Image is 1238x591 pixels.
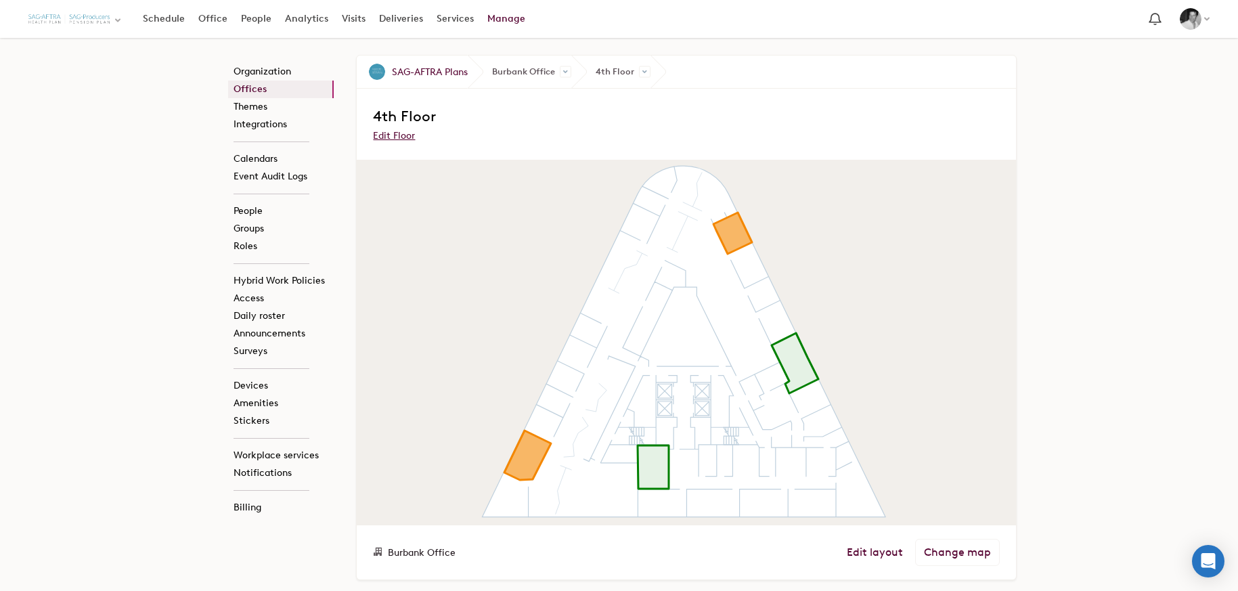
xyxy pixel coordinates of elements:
[847,546,903,559] a: Edit layout
[228,325,334,343] a: Announcements
[430,7,481,31] a: Services
[228,343,334,360] a: Surveys
[357,56,468,88] a: SAG-AFTRA Plans SAG-AFTRA Plans
[373,107,436,125] span: 4th Floor
[915,539,1000,566] a: Change map
[1143,7,1168,32] a: Notification bell navigates to notifications page
[228,116,334,133] a: Integrations
[1146,10,1164,28] span: Notification bell navigates to notifications page
[234,7,278,31] a: People
[228,307,334,325] a: Daily roster
[571,56,650,88] span: 4th Floor
[372,7,430,31] a: Deliveries
[228,98,334,116] a: Themes
[1173,5,1216,33] button: Joe Ramos
[228,81,334,98] a: Offices
[228,464,334,482] a: Notifications
[192,7,234,31] a: Office
[228,377,334,395] a: Devices
[228,290,334,307] a: Access
[228,499,334,517] a: Billing
[278,7,335,31] a: Analytics
[392,65,468,79] span: SAG-AFTRA Plans
[1180,8,1201,30] img: Joe Ramos
[373,130,415,141] a: Edit Floor
[228,395,334,412] a: Amenities
[228,168,334,185] a: Event Audit Logs
[1192,545,1224,577] div: Open Intercom Messenger
[468,56,571,88] span: Burbank Office
[228,412,334,430] a: Stickers
[388,547,456,559] span: Burbank Office
[136,7,192,31] a: Schedule
[228,238,334,255] a: Roles
[369,64,385,80] img: SAG-AFTRA Plans
[228,447,334,464] a: Workplace services
[228,220,334,238] a: Groups
[335,7,372,31] a: Visits
[228,150,334,168] a: Calendars
[481,7,532,31] a: Manage
[228,202,334,220] a: People
[228,272,334,290] a: Hybrid Work Policies
[228,63,334,81] a: Organization
[22,4,129,35] button: Select an organization - SAG-AFTRA Plans currently selected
